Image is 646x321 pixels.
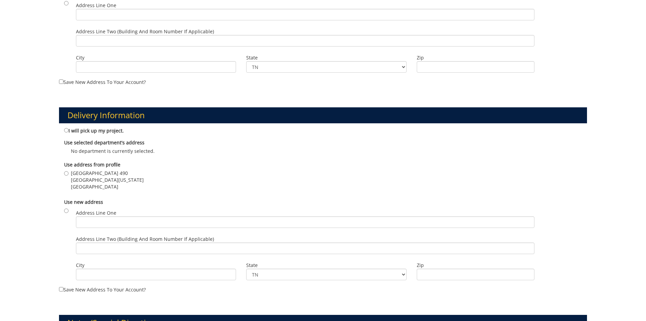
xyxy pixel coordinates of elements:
input: City [76,61,236,73]
label: Address Line One [76,2,534,20]
label: Address Line Two (Building and Room Number if applicable) [76,236,534,254]
label: City [76,54,236,61]
label: Address Line Two (Building and Room Number if applicable) [76,28,534,47]
span: [GEOGRAPHIC_DATA] 490 [71,170,144,177]
label: State [246,262,407,269]
input: City [76,269,236,280]
input: Address Line One [76,9,534,20]
input: [GEOGRAPHIC_DATA] 490 [GEOGRAPHIC_DATA][US_STATE] [GEOGRAPHIC_DATA] [64,171,68,176]
label: Zip [417,54,534,61]
b: Use address from profile [64,161,120,168]
p: No department is currently selected. [64,148,582,155]
span: [GEOGRAPHIC_DATA][US_STATE] [71,177,144,183]
span: [GEOGRAPHIC_DATA] [71,183,144,190]
input: Address Line Two (Building and Room Number if applicable) [76,35,534,47]
label: City [76,262,236,269]
input: I will pick up my project. [64,128,68,132]
input: Zip [417,269,534,280]
b: Use selected department's address [64,139,144,146]
input: Address Line Two (Building and Room Number if applicable) [76,243,534,254]
h3: Delivery Information [59,107,587,123]
b: Use new address [64,199,103,205]
input: Address Line One [76,216,534,228]
input: Save new address to your account? [59,79,63,84]
input: Save new address to your account? [59,287,63,291]
label: I will pick up my project. [64,127,124,134]
label: State [246,54,407,61]
label: Zip [417,262,534,269]
input: Zip [417,61,534,73]
label: Address Line One [76,210,534,228]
